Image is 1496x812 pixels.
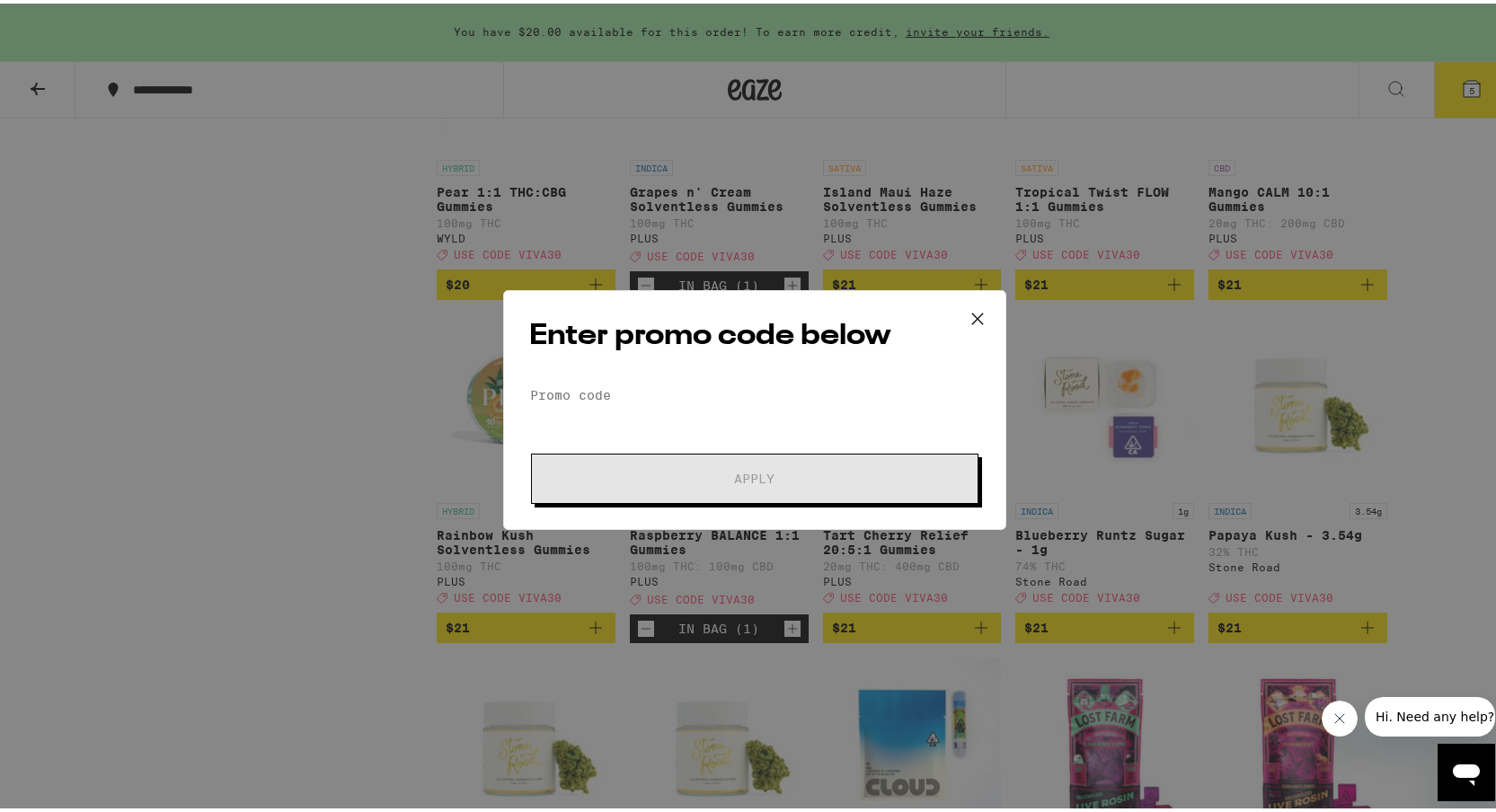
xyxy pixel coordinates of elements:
h2: Enter promo code below [529,313,980,353]
iframe: Message from company [1365,693,1495,733]
button: Apply [531,450,978,500]
iframe: Button to launch messaging window [1438,740,1495,798]
input: Promo code [529,378,980,405]
iframe: Close message [1322,697,1358,733]
span: Apply [735,469,775,481]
